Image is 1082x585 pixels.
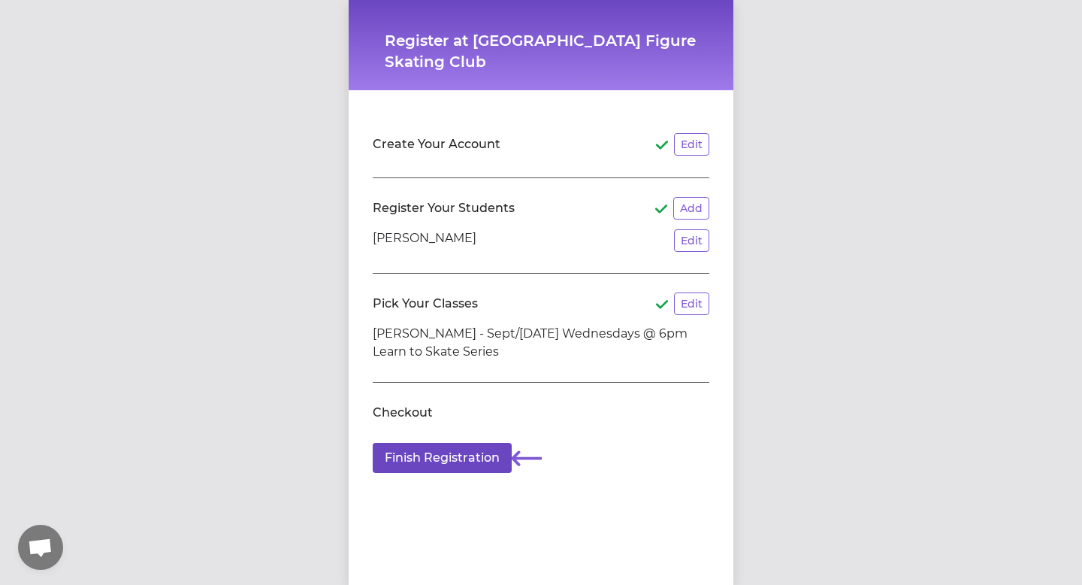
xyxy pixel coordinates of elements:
[373,229,476,252] p: [PERSON_NAME]
[18,525,63,570] div: Open chat
[674,133,709,156] button: Edit
[673,197,709,220] button: Add
[373,135,500,153] h2: Create Your Account
[674,229,709,252] button: Edit
[373,404,433,422] h2: Checkout
[385,30,697,72] h1: Register at [GEOGRAPHIC_DATA] Figure Skating Club
[373,295,478,313] h2: Pick Your Classes
[373,325,709,361] li: [PERSON_NAME] - Sept/[DATE] Wednesdays @ 6pm Learn to Skate Series
[373,443,512,473] button: Finish Registration
[674,292,709,315] button: Edit
[373,199,515,217] h2: Register Your Students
